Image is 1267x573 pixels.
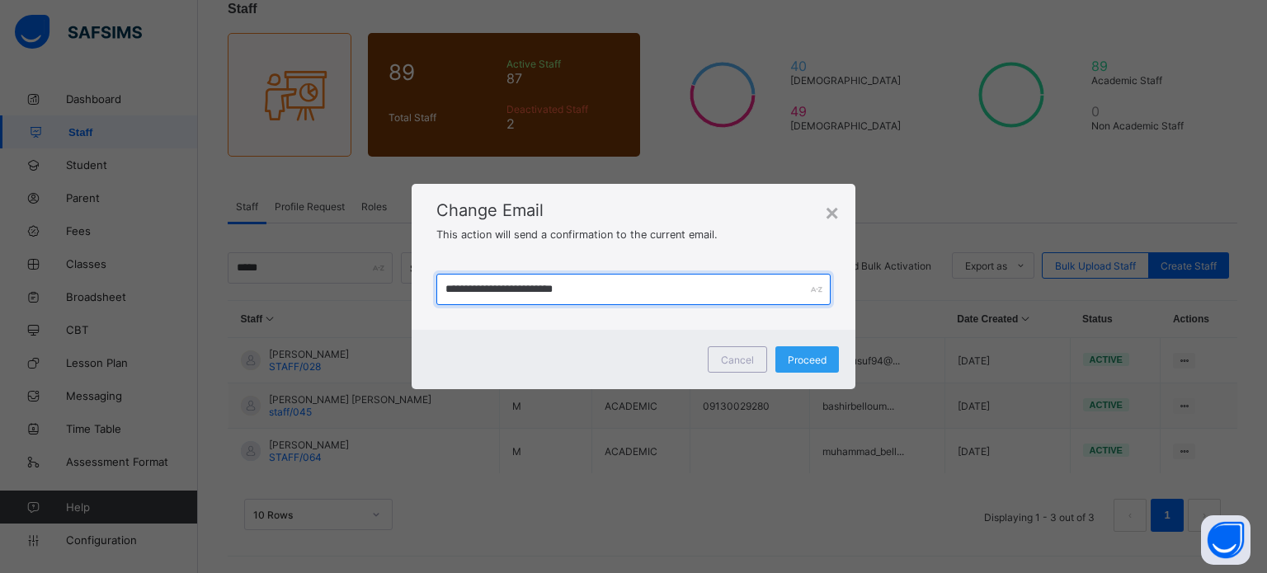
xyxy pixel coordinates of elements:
span: This action will send a confirmation to the current email. [436,228,718,241]
span: Change Email [436,200,831,220]
span: Proceed [788,354,827,366]
button: Open asap [1201,515,1251,565]
span: Cancel [721,354,754,366]
div: × [825,200,838,227]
